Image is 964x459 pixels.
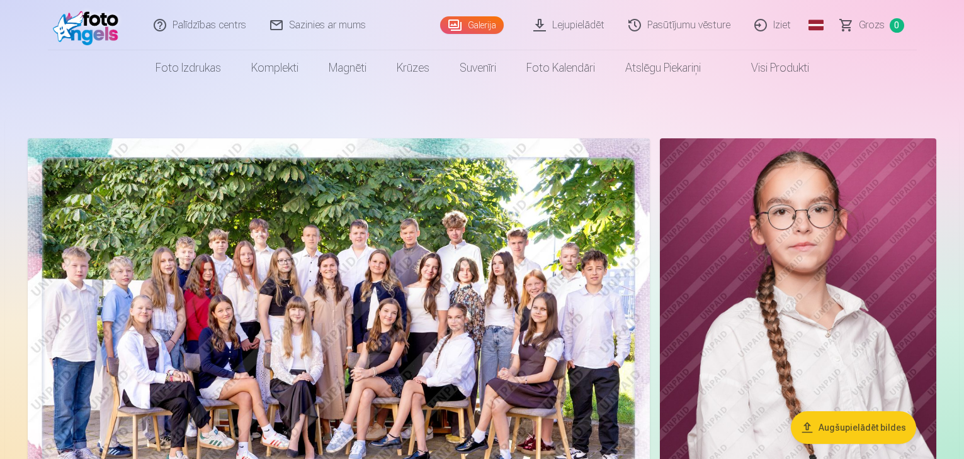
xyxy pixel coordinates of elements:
a: Galerija [440,16,504,34]
span: Grozs [859,18,885,33]
a: Komplekti [236,50,314,86]
a: Magnēti [314,50,382,86]
img: /fa1 [53,5,125,45]
a: Visi produkti [716,50,824,86]
button: Augšupielādēt bildes [791,411,916,444]
a: Suvenīri [445,50,511,86]
a: Foto kalendāri [511,50,610,86]
a: Foto izdrukas [140,50,236,86]
a: Atslēgu piekariņi [610,50,716,86]
span: 0 [890,18,904,33]
a: Krūzes [382,50,445,86]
